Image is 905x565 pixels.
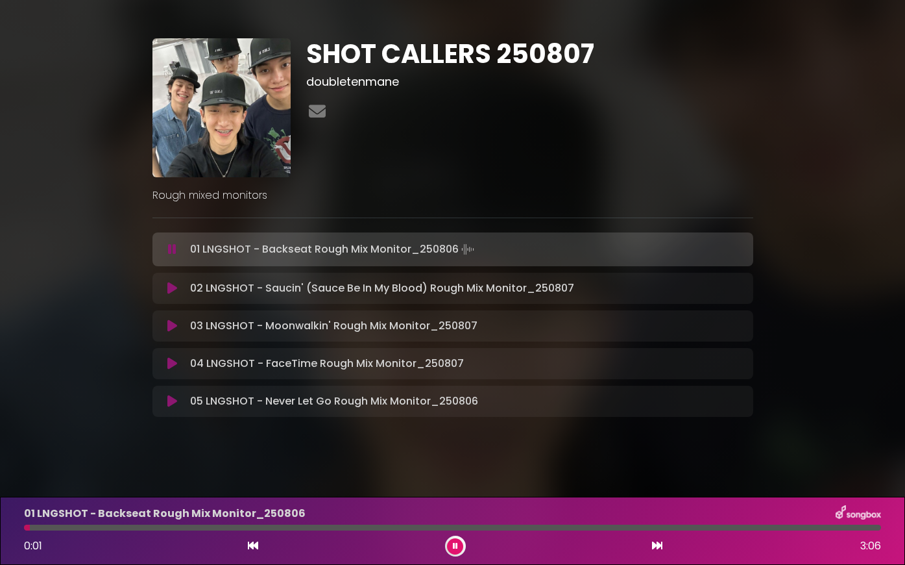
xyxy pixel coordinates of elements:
[190,356,464,371] p: 04 LNGSHOT - FaceTime Rough Mix Monitor_250807
[190,240,477,258] p: 01 LNGSHOT - Backseat Rough Mix Monitor_250806
[190,394,478,409] p: 05 LNGSHOT - Never Let Go Rough Mix Monitor_250806
[306,75,753,89] h3: doubletenmane
[190,318,477,334] p: 03 LNGSHOT - Moonwalkin' Rough Mix Monitor_250807
[190,281,574,296] p: 02 LNGSHOT - Saucin' (Sauce Be In My Blood) Rough Mix Monitor_250807
[152,188,753,203] p: Rough mixed monitors
[459,240,477,258] img: waveform4.gif
[306,38,753,69] h1: SHOT CALLERS 250807
[152,38,291,177] img: EhfZEEfJT4ehH6TTm04u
